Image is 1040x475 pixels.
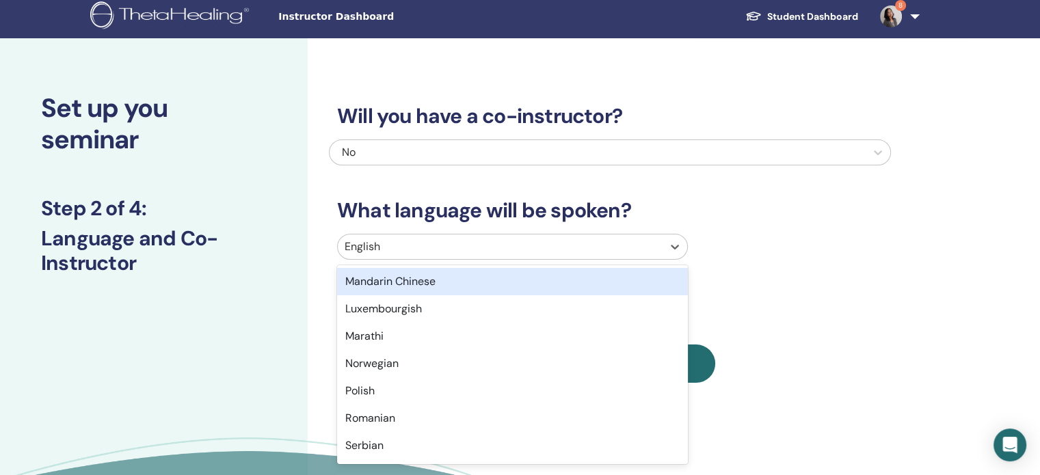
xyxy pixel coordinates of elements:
[337,377,688,405] div: Polish
[337,295,688,323] div: Luxembourgish
[994,429,1026,461] div: Open Intercom Messenger
[337,323,688,350] div: Marathi
[337,405,688,432] div: Romanian
[342,145,356,159] span: No
[278,10,483,24] span: Instructor Dashboard
[41,226,267,275] h3: Language and Co-Instructor
[90,1,254,32] img: logo.png
[734,4,869,29] a: Student Dashboard
[880,5,902,27] img: default.jpg
[337,350,688,377] div: Norwegian
[329,104,891,128] h3: Will you have a co-instructor?
[337,268,688,295] div: Mandarin Chinese
[745,10,762,22] img: graduation-cap-white.svg
[337,432,688,459] div: Serbian
[41,196,267,221] h3: Step 2 of 4 :
[329,198,891,223] h3: What language will be spoken?
[41,93,267,155] h2: Set up you seminar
